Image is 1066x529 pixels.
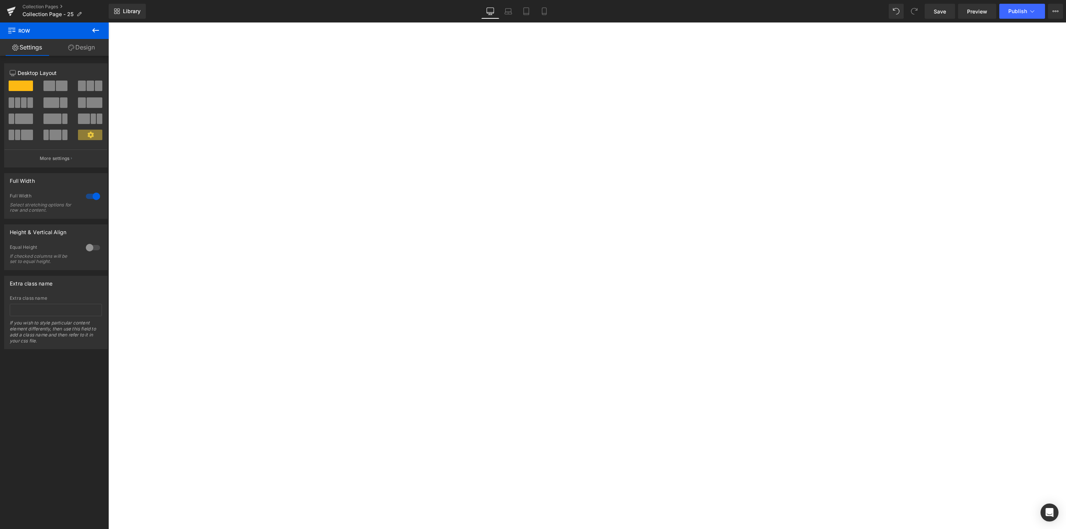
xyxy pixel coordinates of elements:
span: Publish [1008,8,1027,14]
a: Tablet [517,4,535,19]
div: Height & Vertical Align [10,225,66,235]
div: Extra class name [10,276,52,287]
a: Laptop [499,4,517,19]
iframe: To enrich screen reader interactions, please activate Accessibility in Grammarly extension settings [108,22,1066,529]
div: If checked columns will be set to equal height. [10,254,77,264]
a: Design [54,39,109,56]
button: Undo [889,4,904,19]
p: More settings [40,155,70,162]
div: Full Width [10,193,78,201]
button: More settings [4,149,107,167]
span: Save [934,7,946,15]
div: Equal Height [10,244,78,252]
a: Collection Pages [22,4,109,10]
p: Desktop Layout [10,69,102,77]
div: Extra class name [10,296,102,301]
a: Mobile [535,4,553,19]
span: Row [7,22,82,39]
span: Library [123,8,141,15]
button: More [1048,4,1063,19]
span: Preview [967,7,987,15]
a: Preview [958,4,996,19]
a: Desktop [481,4,499,19]
button: Redo [907,4,922,19]
a: New Library [109,4,146,19]
div: Select stretching options for row and content. [10,202,77,213]
button: Publish [999,4,1045,19]
div: Full Width [10,173,35,184]
span: Collection Page - 25 [22,11,73,17]
div: Open Intercom Messenger [1041,504,1059,522]
div: If you wish to style particular content element differently, then use this field to add a class n... [10,320,102,349]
